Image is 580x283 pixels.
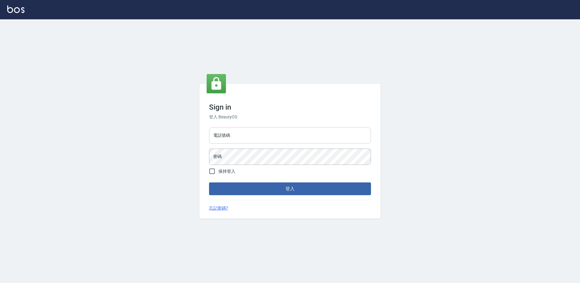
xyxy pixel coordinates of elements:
span: 保持登入 [218,168,235,175]
button: 登入 [209,182,371,195]
h6: 登入 BeautyOS [209,114,371,120]
img: Logo [7,5,24,13]
a: 忘記密碼? [209,205,228,211]
h3: Sign in [209,103,371,111]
